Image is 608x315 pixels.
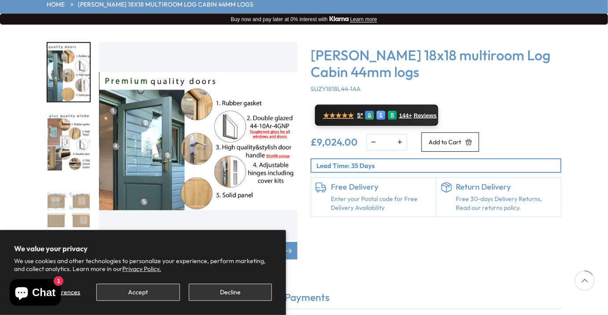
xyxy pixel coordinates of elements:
button: Decline [189,284,272,301]
img: Premiumqualitydoors_3_f0c32a75-f7e9-4cfe-976d-db3d5c21df21_200x200.jpg [48,43,90,102]
p: Lead Time: 35 Days [316,161,560,170]
h6: Return Delivery [456,182,557,192]
img: Suzy3_2x6-2_5S31896-elevations_b67a65c6-cd6a-4bb4-bea4-cf1d5b0f92b6_200x200.jpg [48,181,90,239]
span: ★★★★★ [323,111,354,120]
h2: We value your privacy [14,244,272,253]
div: 3 / 7 [99,42,297,260]
div: Next slide [280,242,297,260]
a: [PERSON_NAME] 18x18 multiroom Log Cabin 44mm logs [78,0,253,9]
div: 5 / 7 [47,180,91,240]
div: G [365,111,374,120]
a: HOME [47,0,65,9]
span: 144+ [399,112,412,119]
h3: [PERSON_NAME] 18x18 multiroom Log Cabin 44mm logs [311,47,561,81]
button: Accept [96,284,179,301]
span: SUZY1818L44-1AA [311,85,361,93]
inbox-online-store-chat: Shopify online store chat [7,279,63,308]
img: Premiumplusqualitywindows_2_f1d4b20c-330e-4752-b710-1a86799ac172_200x200.jpg [48,112,90,171]
a: ★★★★★ 5* G E R 144+ Reviews [315,105,438,126]
ins: £9,024.00 [311,137,358,147]
p: We use cookies and other technologies to personalize your experience, perform marketing, and coll... [14,257,272,273]
img: Shire Suzy 18x18 multiroom Log Cabin 44mm logs - Best Shed [99,42,297,240]
div: R [388,111,397,120]
div: E [377,111,385,120]
a: Enter your Postal code for Free Delivery Availability [331,195,432,212]
p: Free 30-days Delivery Returns, Read our returns policy. [456,195,557,212]
h6: Free Delivery [331,182,432,192]
div: 4 / 7 [47,111,91,172]
div: 3 / 7 [47,42,91,103]
span: Add to Cart [429,139,461,145]
span: Reviews [414,112,437,119]
a: Privacy Policy. [122,265,161,273]
button: Add to Cart [421,132,479,152]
